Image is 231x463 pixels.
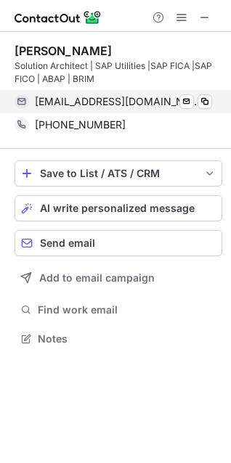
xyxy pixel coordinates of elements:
[35,95,201,108] span: [EMAIL_ADDRESS][DOMAIN_NAME]
[15,300,222,320] button: Find work email
[15,44,112,58] div: [PERSON_NAME]
[35,118,126,131] span: [PHONE_NUMBER]
[40,168,197,179] div: Save to List / ATS / CRM
[15,160,222,187] button: save-profile-one-click
[15,230,222,256] button: Send email
[15,9,102,26] img: ContactOut v5.3.10
[38,303,216,316] span: Find work email
[38,332,216,345] span: Notes
[39,272,155,284] span: Add to email campaign
[40,237,95,249] span: Send email
[15,265,222,291] button: Add to email campaign
[15,195,222,221] button: AI write personalized message
[40,202,195,214] span: AI write personalized message
[15,60,222,86] div: Solution Architect | SAP Utilities |SAP FICA |SAP FICO | ABAP | BRIM
[15,329,222,349] button: Notes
